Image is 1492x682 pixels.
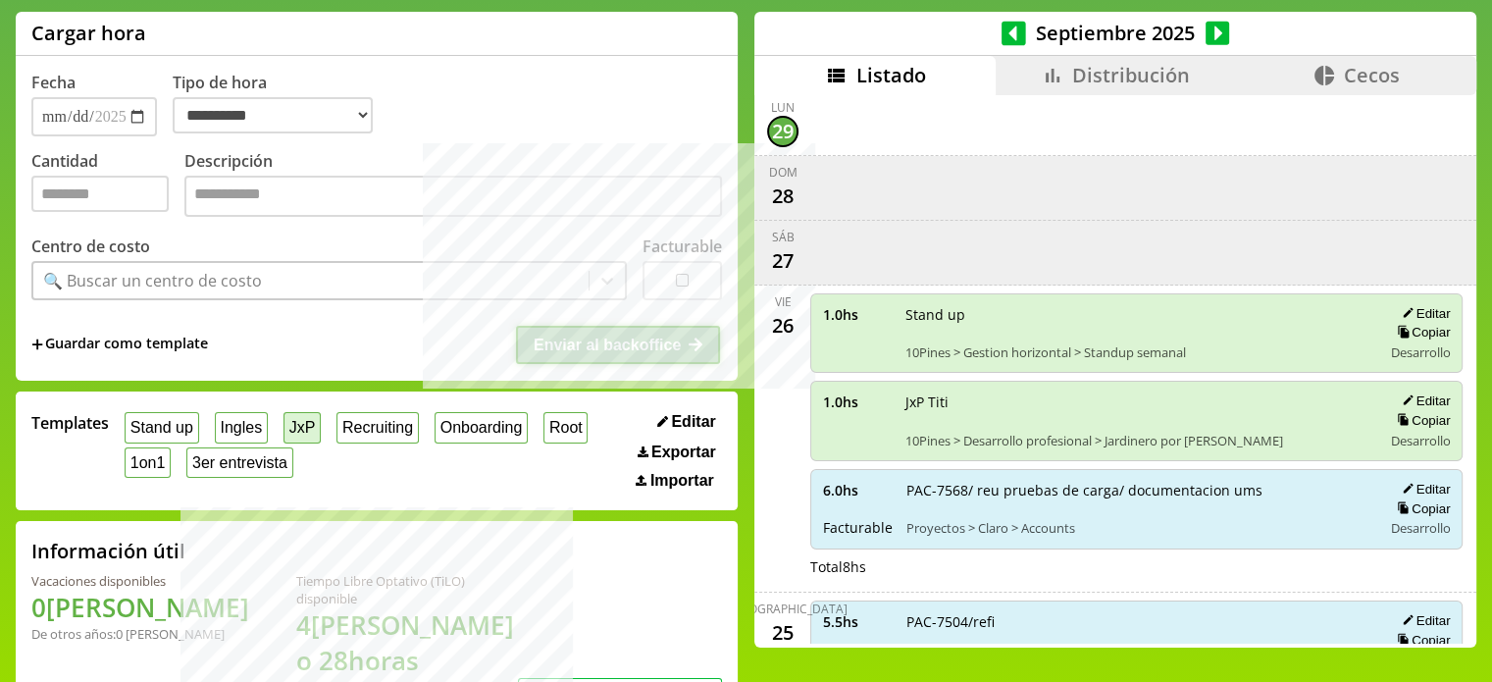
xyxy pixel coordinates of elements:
span: PAC-7568/ reu pruebas de carga/ documentacion ums [906,481,1367,499]
span: Distribución [1072,62,1190,88]
span: Desarrollo [1390,519,1450,537]
div: vie [775,293,792,310]
span: Cecos [1344,62,1400,88]
span: JxP Titi [905,393,1367,411]
div: scrollable content [754,95,1476,645]
span: Stand up [905,305,1367,324]
span: 10Pines > Gestion horizontal > Standup semanal [905,343,1367,361]
span: Proyectos > Claro > Accounts [906,519,1367,537]
label: Cantidad [31,150,184,222]
button: Onboarding [435,412,528,443]
button: Root [543,412,588,443]
button: Copiar [1391,324,1450,341]
button: Copiar [1391,412,1450,429]
span: 10Pines > Desarrollo profesional > Jardinero por [PERSON_NAME] [905,432,1367,449]
span: Desarrollo [1390,343,1450,361]
input: Cantidad [31,176,169,212]
button: Editar [651,412,722,432]
div: De otros años: 0 [PERSON_NAME] [31,625,249,643]
span: PAC-7504/refi [906,612,1367,631]
label: Fecha [31,72,76,93]
span: Exportar [651,444,716,461]
button: Editar [1396,305,1450,322]
div: 28 [767,181,798,212]
span: 6.0 hs [823,481,893,499]
div: Vacaciones disponibles [31,572,249,590]
span: Listado [855,62,925,88]
div: 26 [767,310,798,341]
span: Facturable [823,518,893,537]
span: +Guardar como template [31,334,208,355]
button: Editar [1396,612,1450,629]
button: Ingles [215,412,268,443]
div: Total 8 hs [810,557,1463,576]
span: 5.5 hs [823,612,893,631]
span: 1.0 hs [823,393,892,411]
div: 25 [767,617,798,649]
button: Editar [1396,393,1450,409]
h1: 4 [PERSON_NAME] o 28 horas [296,607,518,678]
span: Importar [650,472,714,490]
button: 1on1 [125,447,171,478]
button: 3er entrevista [186,447,293,478]
span: Septiembre 2025 [1026,20,1206,46]
div: 27 [767,245,798,277]
button: JxP [283,412,321,443]
div: [DEMOGRAPHIC_DATA] [718,601,848,617]
span: Templates [31,412,109,434]
span: Editar [671,413,715,431]
label: Descripción [184,150,722,222]
div: 🔍 Buscar un centro de costo [43,270,262,291]
h1: Cargar hora [31,20,146,46]
span: Desarrollo [1390,432,1450,449]
button: Recruiting [336,412,419,443]
span: 1.0 hs [823,305,892,324]
label: Centro de costo [31,236,150,257]
label: Tipo de hora [173,72,388,136]
button: Exportar [632,443,722,462]
div: Tiempo Libre Optativo (TiLO) disponible [296,572,518,607]
button: Copiar [1391,632,1450,649]
div: 29 [767,116,798,147]
div: sáb [772,229,795,245]
h1: 0 [PERSON_NAME] [31,590,249,625]
button: Stand up [125,412,199,443]
h2: Información útil [31,538,185,564]
select: Tipo de hora [173,97,373,133]
div: dom [769,164,797,181]
span: + [31,334,43,355]
textarea: Descripción [184,176,722,217]
button: Copiar [1391,500,1450,517]
label: Facturable [643,236,722,257]
button: Editar [1396,481,1450,498]
div: lun [771,99,795,116]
